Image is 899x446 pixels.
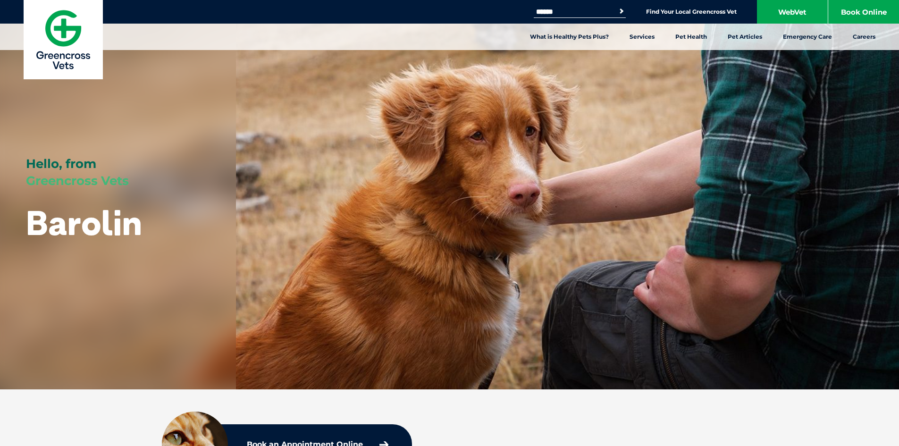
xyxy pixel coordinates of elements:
a: Pet Health [665,24,717,50]
a: Services [619,24,665,50]
a: What is Healthy Pets Plus? [520,24,619,50]
a: Careers [842,24,886,50]
span: Greencross Vets [26,173,129,188]
a: Pet Articles [717,24,773,50]
h1: Barolin [26,204,142,241]
a: Emergency Care [773,24,842,50]
a: Find Your Local Greencross Vet [646,8,737,16]
button: Search [617,7,626,16]
span: Hello, from [26,156,96,171]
